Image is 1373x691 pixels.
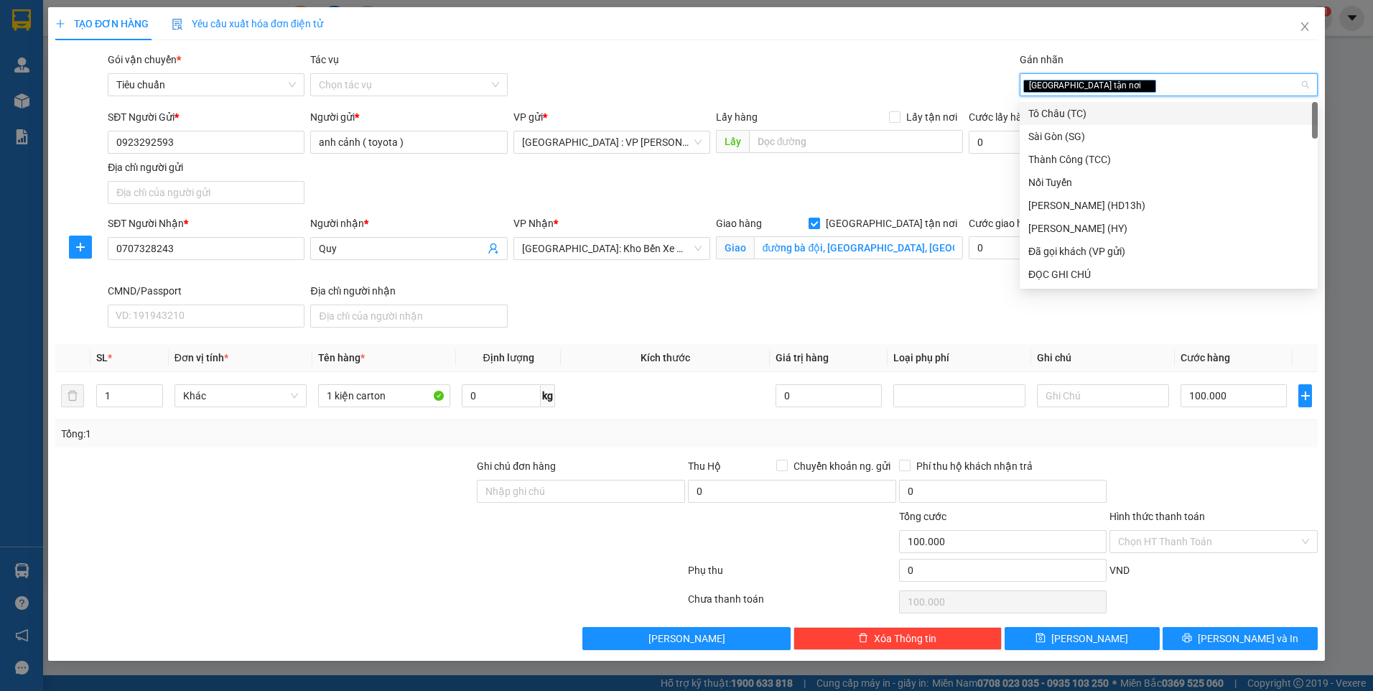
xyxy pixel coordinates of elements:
[174,352,228,363] span: Đơn vị tính
[116,74,296,96] span: Tiêu chuẩn
[1028,129,1309,144] div: Sài Gòn (SG)
[108,109,304,125] div: SĐT Người Gửi
[96,352,108,363] span: SL
[1143,82,1150,89] span: close
[716,130,749,153] span: Lấy
[788,458,896,474] span: Chuyển khoản ng. gửi
[483,352,534,363] span: Định lượng
[318,352,365,363] span: Tên hàng
[969,131,1115,154] input: Cước lấy hàng
[1020,194,1318,217] div: Huy Dương (HD13h)
[1028,244,1309,259] div: Đã gọi khách (VP gửi)
[686,562,898,588] div: Phụ thu
[1020,171,1318,194] div: Nối Tuyến
[1028,221,1309,236] div: [PERSON_NAME] (HY)
[688,460,721,472] span: Thu Hộ
[1028,175,1309,190] div: Nối Tuyến
[172,19,183,30] img: icon
[1023,80,1156,93] span: [GEOGRAPHIC_DATA] tận nơi
[1005,627,1160,650] button: save[PERSON_NAME]
[969,111,1033,123] label: Cước lấy hàng
[582,627,791,650] button: [PERSON_NAME]
[1020,54,1064,65] label: Gán nhãn
[1020,102,1318,125] div: Tô Châu (TC)
[888,344,1031,372] th: Loại phụ phí
[1158,76,1161,93] input: Gán nhãn
[793,627,1002,650] button: deleteXóa Thông tin
[1198,631,1298,646] span: [PERSON_NAME] và In
[874,631,936,646] span: Xóa Thông tin
[55,19,65,29] span: plus
[1028,106,1309,121] div: Tô Châu (TC)
[108,181,304,204] input: Địa chỉ của người gửi
[310,283,507,299] div: Địa chỉ người nhận
[183,385,298,407] span: Khác
[1051,631,1128,646] span: [PERSON_NAME]
[1020,263,1318,286] div: ĐỌC GHI CHÚ
[1299,21,1311,32] span: close
[716,236,754,259] span: Giao
[716,111,758,123] span: Lấy hàng
[488,243,499,254] span: user-add
[648,631,725,646] span: [PERSON_NAME]
[108,283,304,299] div: CMND/Passport
[776,384,882,407] input: 0
[820,215,963,231] span: [GEOGRAPHIC_DATA] tận nơi
[55,18,149,29] span: TẠO ĐƠN HÀNG
[70,241,91,253] span: plus
[1035,633,1046,644] span: save
[318,384,450,407] input: VD: Bàn, Ghế
[899,511,946,522] span: Tổng cước
[310,305,507,328] input: Địa chỉ của người nhận
[513,109,710,125] div: VP gửi
[754,236,964,259] input: Giao tận nơi
[1028,198,1309,213] div: [PERSON_NAME] (HD13h)
[641,352,690,363] span: Kích thước
[310,54,339,65] label: Tác vụ
[1031,344,1175,372] th: Ghi chú
[477,480,685,503] input: Ghi chú đơn hàng
[716,218,762,229] span: Giao hàng
[310,215,507,231] div: Người nhận
[1037,384,1169,407] input: Ghi Chú
[1020,125,1318,148] div: Sài Gòn (SG)
[1028,266,1309,282] div: ĐỌC GHI CHÚ
[1028,152,1309,167] div: Thành Công (TCC)
[69,236,92,259] button: plus
[1181,352,1230,363] span: Cước hàng
[686,591,898,616] div: Chưa thanh toán
[1109,511,1205,522] label: Hình thức thanh toán
[1020,148,1318,171] div: Thành Công (TCC)
[1020,240,1318,263] div: Đã gọi khách (VP gửi)
[969,236,1087,259] input: Cước giao hàng
[310,109,507,125] div: Người gửi
[541,384,555,407] span: kg
[513,218,554,229] span: VP Nhận
[1182,633,1192,644] span: printer
[1298,384,1312,407] button: plus
[1109,565,1130,576] span: VND
[749,130,964,153] input: Dọc đường
[911,458,1038,474] span: Phí thu hộ khách nhận trả
[522,131,702,153] span: Hà Nội : VP Hoàng Mai
[1285,7,1325,47] button: Close
[1020,217,1318,240] div: Hoàng Yến (HY)
[776,352,829,363] span: Giá trị hàng
[522,238,702,259] span: Nha Trang: Kho Bến Xe Phía Nam
[1299,390,1311,402] span: plus
[477,460,556,472] label: Ghi chú đơn hàng
[108,159,304,175] div: Địa chỉ người gửi
[1163,627,1318,650] button: printer[PERSON_NAME] và In
[108,54,181,65] span: Gói vận chuyển
[61,426,530,442] div: Tổng: 1
[969,218,1040,229] label: Cước giao hàng
[172,18,323,29] span: Yêu cầu xuất hóa đơn điện tử
[858,633,868,644] span: delete
[61,384,84,407] button: delete
[108,215,304,231] div: SĐT Người Nhận
[900,109,963,125] span: Lấy tận nơi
